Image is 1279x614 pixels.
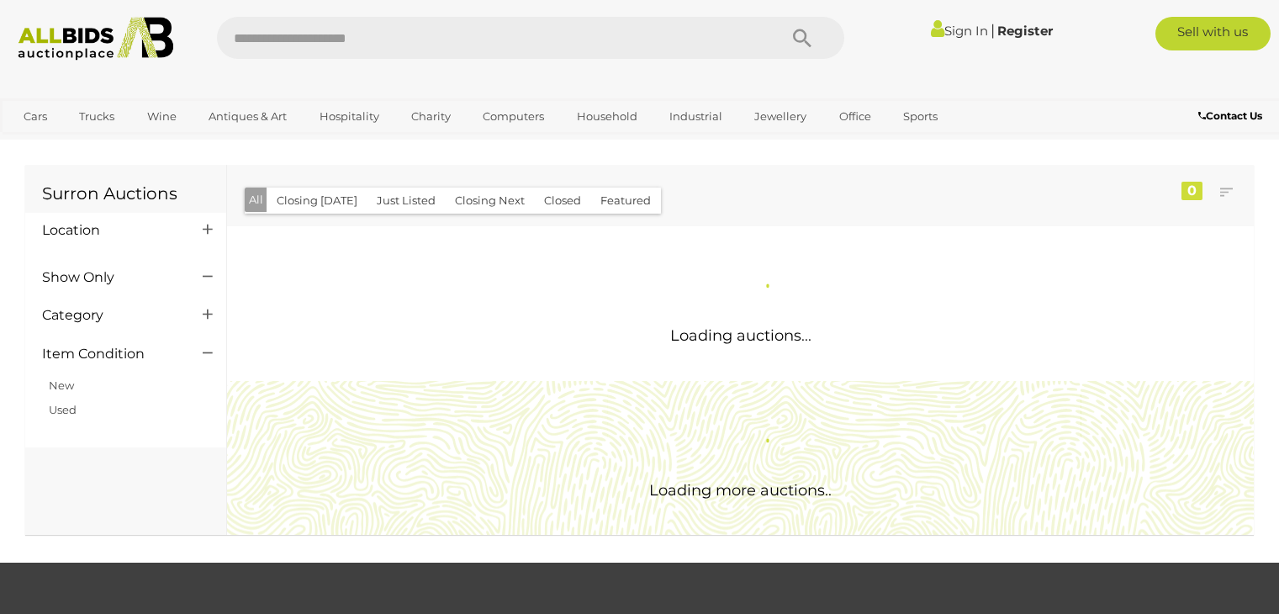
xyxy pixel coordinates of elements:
[68,103,125,130] a: Trucks
[658,103,733,130] a: Industrial
[1155,17,1271,50] a: Sell with us
[760,17,844,59] button: Search
[267,188,367,214] button: Closing [DATE]
[42,347,177,362] h4: Item Condition
[1198,109,1262,122] b: Contact Us
[136,103,188,130] a: Wine
[670,326,811,345] span: Loading auctions...
[49,378,74,392] a: New
[9,17,182,61] img: Allbids.com.au
[1181,182,1202,200] div: 0
[42,223,177,238] h4: Location
[245,188,267,212] button: All
[42,270,177,285] h4: Show Only
[198,103,298,130] a: Antiques & Art
[997,23,1053,39] a: Register
[590,188,661,214] button: Featured
[49,403,77,416] a: Used
[743,103,817,130] a: Jewellery
[42,184,209,203] h1: Surron Auctions
[13,103,58,130] a: Cars
[566,103,648,130] a: Household
[42,308,177,323] h4: Category
[991,21,995,40] span: |
[472,103,555,130] a: Computers
[1198,107,1266,125] a: Contact Us
[13,130,154,158] a: [GEOGRAPHIC_DATA]
[400,103,462,130] a: Charity
[828,103,882,130] a: Office
[445,188,535,214] button: Closing Next
[892,103,949,130] a: Sports
[649,481,832,500] span: Loading more auctions..
[931,23,988,39] a: Sign In
[367,188,446,214] button: Just Listed
[309,103,390,130] a: Hospitality
[534,188,591,214] button: Closed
